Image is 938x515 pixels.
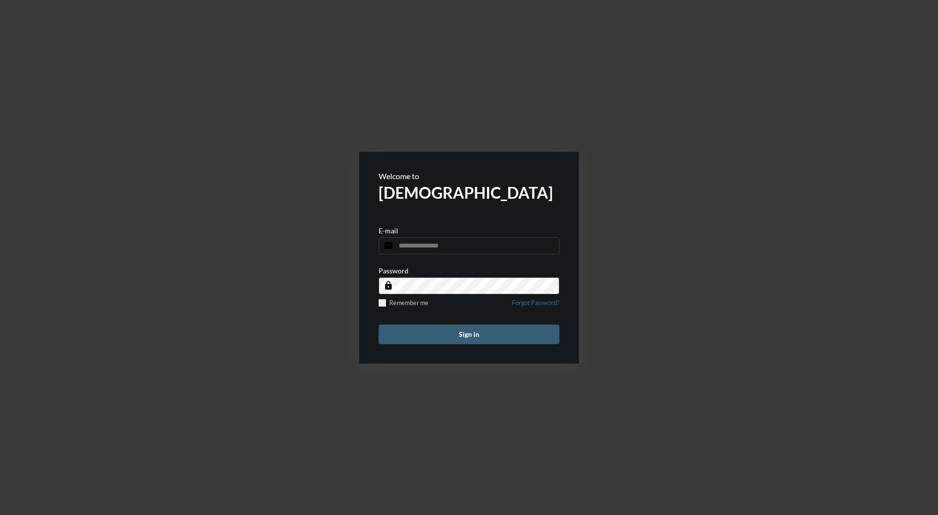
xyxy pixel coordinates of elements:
a: Forgot Password? [512,299,559,312]
label: Remember me [379,299,428,307]
button: Sign in [379,325,559,344]
p: Password [379,267,408,275]
h2: [DEMOGRAPHIC_DATA] [379,183,559,202]
p: E-mail [379,227,398,235]
p: Welcome to [379,171,559,181]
